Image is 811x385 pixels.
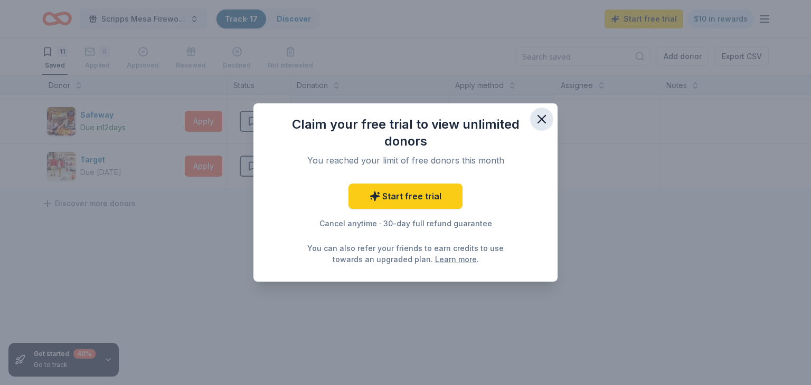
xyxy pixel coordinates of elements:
[275,116,536,150] div: Claim your free trial to view unlimited donors
[435,254,477,265] a: Learn more
[275,217,536,230] div: Cancel anytime · 30-day full refund guarantee
[304,243,507,265] div: You can also refer your friends to earn credits to use towards an upgraded plan. .
[348,184,463,209] a: Start free trial
[287,154,524,167] div: You reached your limit of free donors this month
